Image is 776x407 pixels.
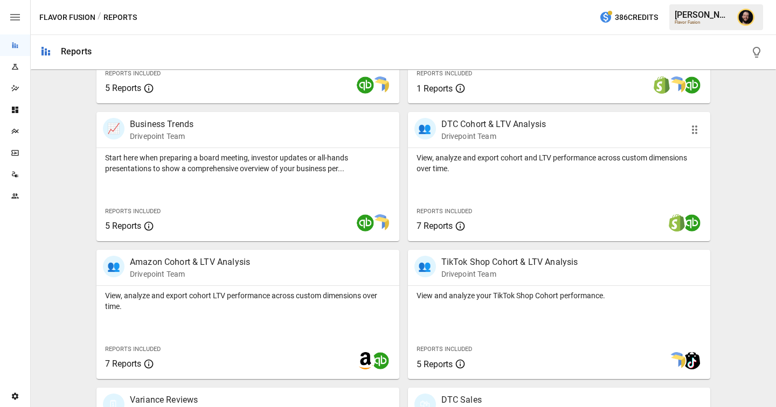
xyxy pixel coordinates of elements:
[683,352,701,369] img: tiktok
[675,20,731,25] div: Flavor Fusion
[372,76,389,94] img: smart model
[372,214,389,231] img: smart model
[417,359,453,369] span: 5 Reports
[441,118,546,131] p: DTC Cohort & LTV Analysis
[357,352,374,369] img: amazon
[105,83,141,93] span: 5 Reports
[417,221,453,231] span: 7 Reports
[105,346,161,353] span: Reports Included
[357,214,374,231] img: quickbooks
[683,214,701,231] img: quickbooks
[105,359,141,369] span: 7 Reports
[441,256,578,269] p: TikTok Shop Cohort & LTV Analysis
[668,76,685,94] img: smart model
[98,11,101,24] div: /
[130,269,250,279] p: Drivepoint Team
[417,290,702,301] p: View and analyze your TikTok Shop Cohort performance.
[130,256,250,269] p: Amazon Cohort & LTV Analysis
[372,352,389,369] img: quickbooks
[417,83,453,94] span: 1 Reports
[668,352,685,369] img: smart model
[130,394,198,406] p: Variance Reviews
[417,208,472,215] span: Reports Included
[737,9,754,26] img: Ciaran Nugent
[683,76,701,94] img: quickbooks
[615,11,658,24] span: 386 Credits
[731,2,761,32] button: Ciaran Nugent
[105,290,391,312] p: View, analyze and export cohort LTV performance across custom dimensions over time.
[653,76,670,94] img: shopify
[441,131,546,142] p: Drivepoint Team
[103,256,124,277] div: 👥
[39,11,95,24] button: Flavor Fusion
[105,70,161,77] span: Reports Included
[105,152,391,174] p: Start here when preparing a board meeting, investor updates or all-hands presentations to show a ...
[417,152,702,174] p: View, analyze and export cohort and LTV performance across custom dimensions over time.
[441,394,496,406] p: DTC Sales
[675,10,731,20] div: [PERSON_NAME]
[130,118,193,131] p: Business Trends
[595,8,662,27] button: 386Credits
[357,76,374,94] img: quickbooks
[61,46,92,57] div: Reports
[105,208,161,215] span: Reports Included
[414,256,436,277] div: 👥
[105,221,141,231] span: 5 Reports
[417,346,472,353] span: Reports Included
[414,118,436,139] div: 👥
[668,214,685,231] img: shopify
[103,118,124,139] div: 📈
[417,70,472,77] span: Reports Included
[441,269,578,279] p: Drivepoint Team
[130,131,193,142] p: Drivepoint Team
